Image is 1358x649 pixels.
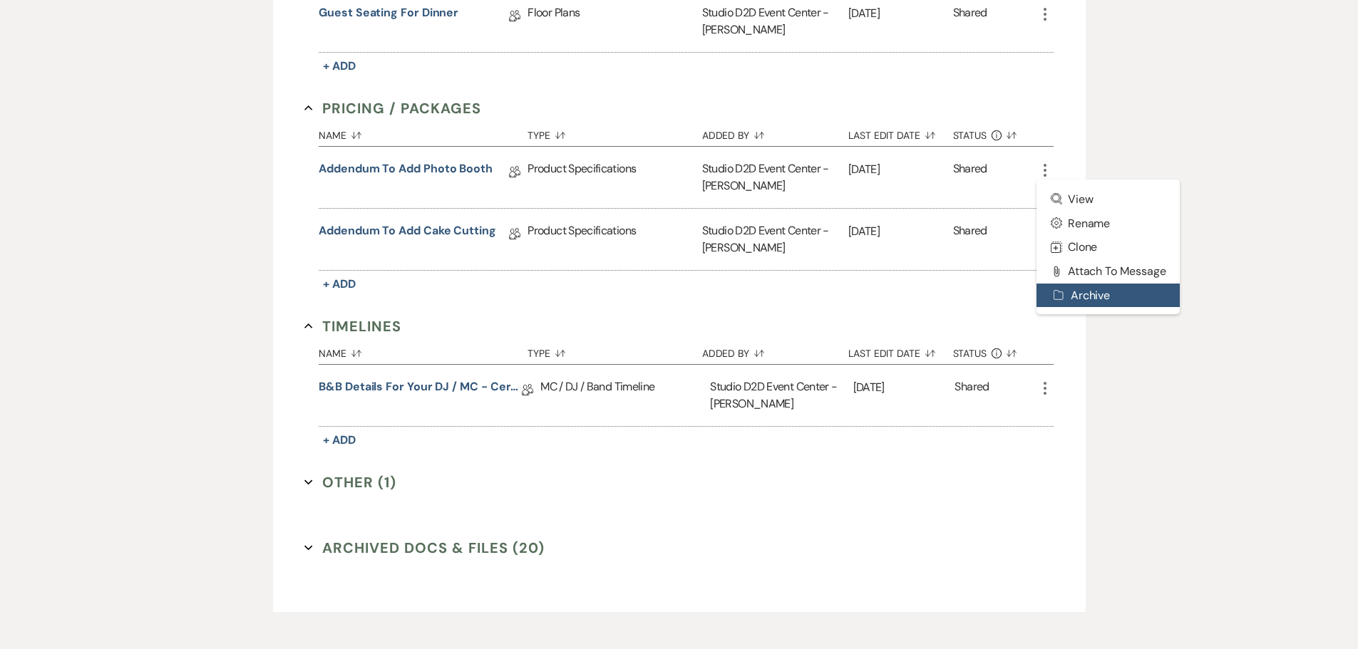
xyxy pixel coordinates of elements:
[848,160,953,179] p: [DATE]
[319,337,528,364] button: Name
[528,147,701,208] div: Product Specifications
[319,430,360,450] button: + Add
[1036,235,1180,259] button: Clone
[528,209,701,270] div: Product Specifications
[323,58,356,73] span: + Add
[304,472,396,493] button: Other (1)
[528,119,701,146] button: Type
[319,119,528,146] button: Name
[323,276,356,291] span: + Add
[528,337,701,364] button: Type
[1036,284,1180,308] button: Archive
[304,537,545,559] button: Archived Docs & Files (20)
[953,4,987,38] div: Shared
[848,4,953,23] p: [DATE]
[953,348,987,358] span: Status
[953,119,1036,146] button: Status
[319,160,493,182] a: Addendum to Add Photo Booth
[319,56,360,76] button: + Add
[853,378,955,397] p: [DATE]
[540,365,710,426] div: MC / DJ / Band Timeline
[702,119,848,146] button: Added By
[323,432,356,447] span: + Add
[848,119,953,146] button: Last Edit Date
[848,222,953,241] p: [DATE]
[955,378,989,412] div: Shared
[304,98,481,119] button: Pricing / Packages
[702,147,848,208] div: Studio D2D Event Center - [PERSON_NAME]
[702,337,848,364] button: Added By
[953,130,987,140] span: Status
[319,274,360,294] button: + Add
[710,365,853,426] div: Studio D2D Event Center - [PERSON_NAME]
[702,209,848,270] div: Studio D2D Event Center - [PERSON_NAME]
[319,222,496,244] a: Addendum to Add Cake Cutting
[319,378,522,400] a: B&B Details for your DJ / MC - Ceremony & Reception
[953,222,987,256] div: Shared
[304,316,401,337] button: Timelines
[953,160,987,194] div: Shared
[1036,211,1180,235] button: Rename
[848,337,953,364] button: Last Edit Date
[319,4,458,26] a: Guest Seating for Dinner
[1036,259,1180,284] button: Attach to Message
[953,337,1036,364] button: Status
[1036,187,1180,211] a: View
